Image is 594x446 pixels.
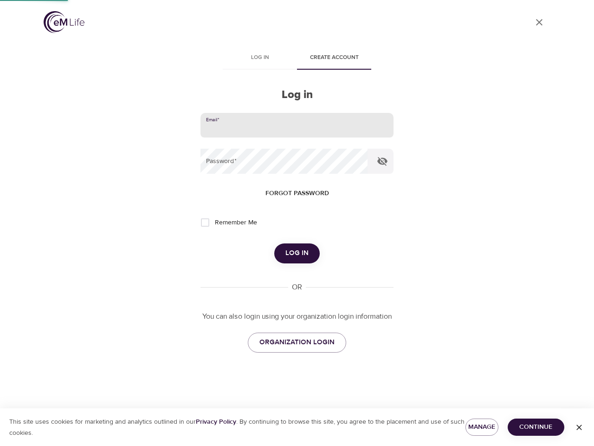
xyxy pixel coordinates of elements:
p: You can also login using your organization login information [200,311,394,322]
a: Privacy Policy [196,418,236,426]
div: OR [288,282,306,293]
span: Remember Me [215,218,257,228]
a: close [528,11,550,33]
span: Continue [515,421,557,433]
a: ORGANIZATION LOGIN [248,333,346,352]
span: Log in [285,247,309,259]
button: Continue [508,419,564,436]
span: Forgot password [265,188,329,199]
span: Log in [228,53,291,63]
h2: Log in [200,88,394,102]
img: logo [44,11,84,33]
span: Create account [303,53,366,63]
button: Log in [274,243,320,263]
button: Forgot password [262,185,333,202]
span: ORGANIZATION LOGIN [259,336,335,348]
div: disabled tabs example [200,47,394,70]
button: Manage [465,419,498,436]
span: Manage [473,421,491,433]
